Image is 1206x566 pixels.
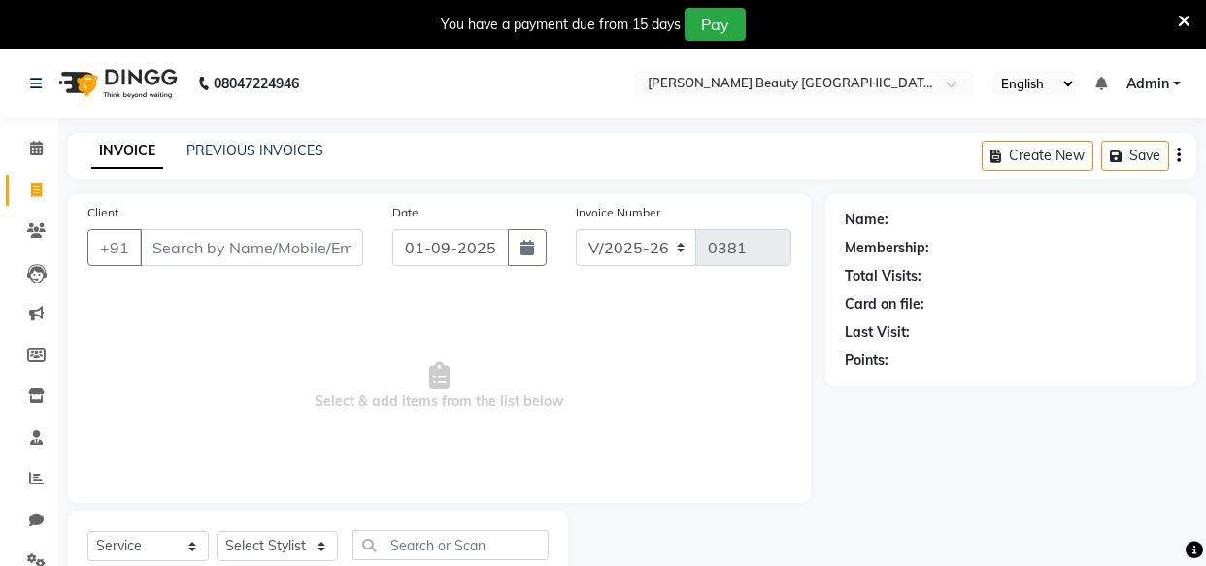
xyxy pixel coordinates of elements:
label: Invoice Number [576,204,660,221]
img: logo [50,56,183,111]
a: PREVIOUS INVOICES [186,142,323,159]
a: INVOICE [91,134,163,169]
div: Name: [845,210,888,230]
div: Membership: [845,238,929,258]
div: Points: [845,350,888,371]
label: Date [392,204,419,221]
button: Pay [685,8,746,41]
div: Card on file: [845,294,924,315]
input: Search by Name/Mobile/Email/Code [140,229,363,266]
button: Create New [982,141,1093,171]
span: Admin [1126,74,1169,94]
div: Last Visit: [845,322,910,343]
span: Select & add items from the list below [87,289,791,483]
button: +91 [87,229,142,266]
label: Client [87,204,118,221]
button: Save [1101,141,1169,171]
div: Total Visits: [845,266,921,286]
div: You have a payment due from 15 days [441,15,681,35]
b: 08047224946 [214,56,299,111]
input: Search or Scan [352,530,549,560]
